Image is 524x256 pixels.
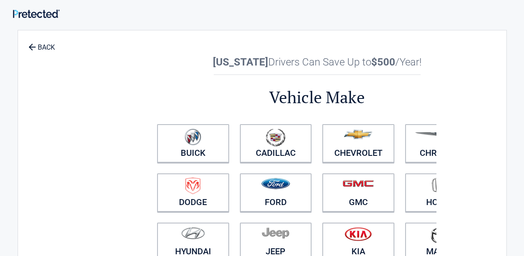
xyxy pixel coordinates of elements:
img: ford [261,178,290,189]
img: chevrolet [344,130,373,139]
img: gmc [342,180,374,187]
img: mazda [430,227,451,244]
a: Chevrolet [322,124,394,163]
a: Dodge [157,173,229,212]
b: [US_STATE] [213,56,268,68]
img: cadillac [266,128,285,146]
img: Main Logo [13,9,60,18]
img: dodge [185,178,200,194]
img: buick [185,128,201,146]
img: hyundai [181,227,205,239]
h2: Vehicle Make [152,86,482,108]
a: Buick [157,124,229,163]
a: Cadillac [240,124,312,163]
h2: Drivers Can Save Up to /Year [152,56,482,68]
img: honda [432,178,450,193]
a: Ford [240,173,312,212]
a: Chrysler [405,124,477,163]
img: jeep [262,227,289,239]
img: kia [345,227,372,241]
a: Honda [405,173,477,212]
a: GMC [322,173,394,212]
b: $500 [371,56,395,68]
img: chrysler [415,132,467,136]
a: BACK [27,36,57,51]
